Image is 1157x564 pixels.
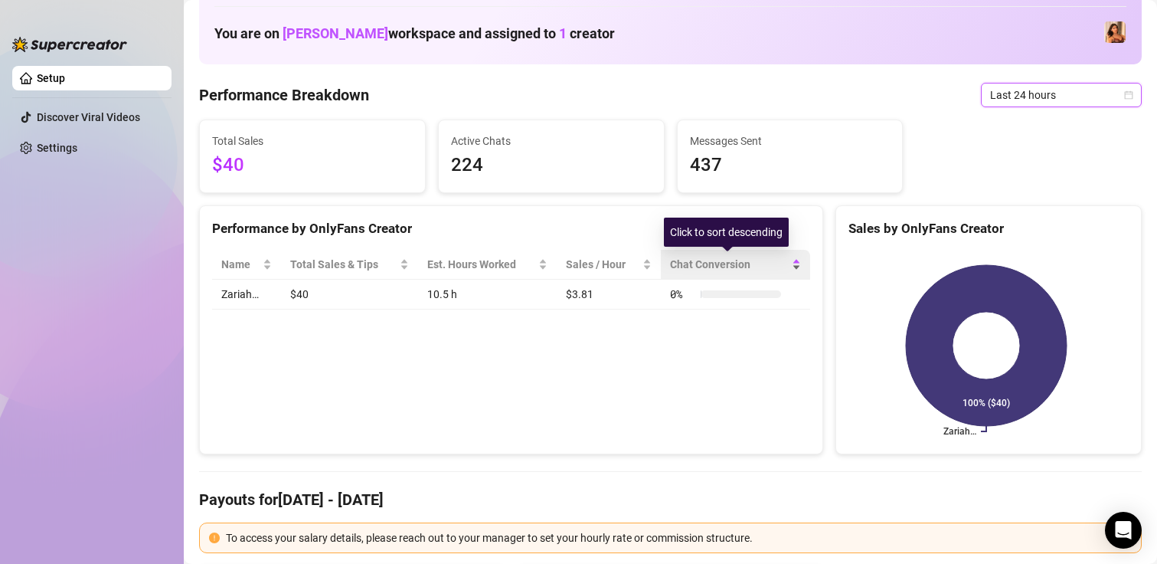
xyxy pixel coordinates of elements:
[199,489,1142,510] h4: Payouts for [DATE] - [DATE]
[290,256,397,273] span: Total Sales & Tips
[566,256,639,273] span: Sales / Hour
[281,250,418,280] th: Total Sales & Tips
[1104,21,1126,43] img: Zariah (@tszariah)
[670,286,695,303] span: 0 %
[37,142,77,154] a: Settings
[1105,512,1142,549] div: Open Intercom Messenger
[226,530,1132,546] div: To access your salary details, please reach out to your manager to set your hourly rate or commis...
[427,256,534,273] div: Est. Hours Worked
[212,280,281,310] td: Zariah…
[212,133,413,149] span: Total Sales
[221,256,260,273] span: Name
[212,218,810,239] div: Performance by OnlyFans Creator
[199,84,369,106] h4: Performance Breakdown
[12,37,127,52] img: logo-BBDzfeDw.svg
[943,426,976,437] text: Zariah…
[418,280,556,310] td: 10.5 h
[661,250,810,280] th: Chat Conversion
[37,111,140,123] a: Discover Viral Videos
[990,84,1132,107] span: Last 24 hours
[37,72,65,84] a: Setup
[848,218,1129,239] div: Sales by OnlyFans Creator
[557,280,661,310] td: $3.81
[1124,90,1133,100] span: calendar
[209,533,220,543] span: exclamation-circle
[664,218,789,247] div: Click to sort descending
[451,133,652,149] span: Active Chats
[212,250,281,280] th: Name
[670,256,789,273] span: Chat Conversion
[557,250,661,280] th: Sales / Hour
[212,151,413,180] span: $40
[559,25,567,41] span: 1
[690,133,891,149] span: Messages Sent
[690,151,891,180] span: 437
[281,280,418,310] td: $40
[214,25,615,42] h1: You are on workspace and assigned to creator
[451,151,652,180] span: 224
[283,25,388,41] span: [PERSON_NAME]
